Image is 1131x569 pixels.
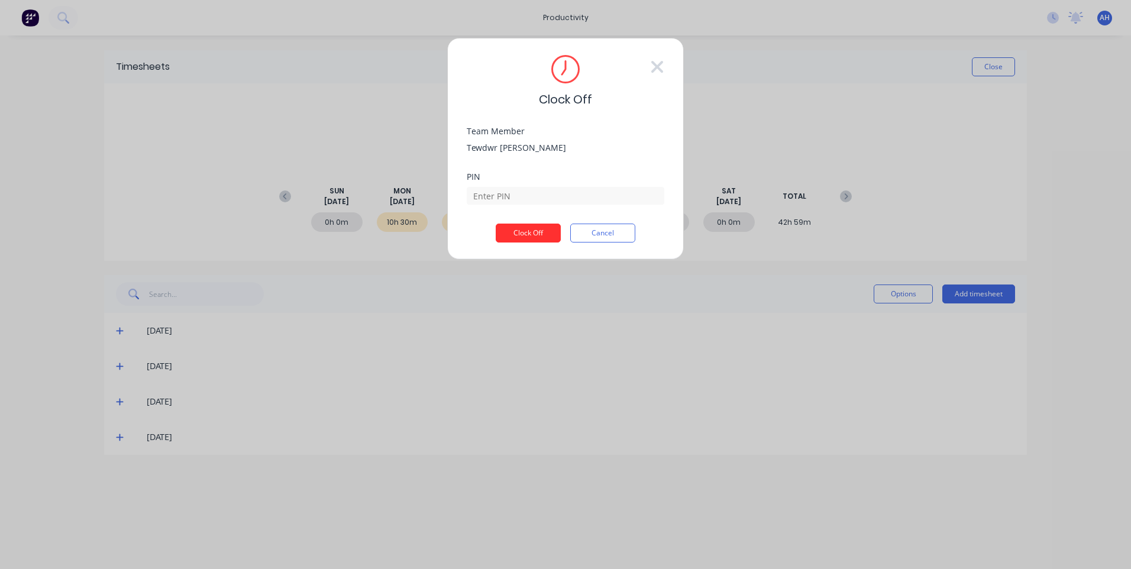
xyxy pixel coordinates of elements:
[467,173,664,181] div: PIN
[496,224,561,243] button: Clock Off
[539,90,592,108] span: Clock Off
[467,187,664,205] input: Enter PIN
[467,127,664,135] div: Team Member
[570,224,635,243] button: Cancel
[467,138,664,154] div: Tewdwr [PERSON_NAME]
